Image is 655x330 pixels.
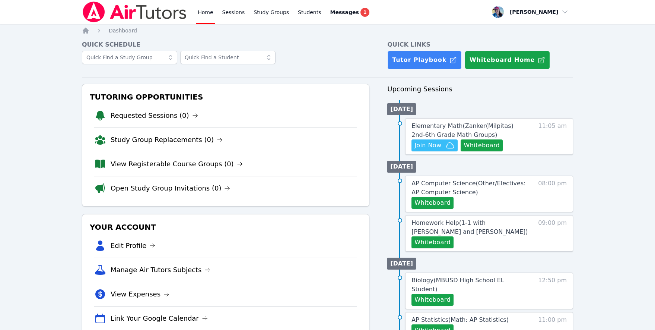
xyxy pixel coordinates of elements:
img: Air Tutors [82,1,187,22]
a: Study Group Replacements (0) [111,135,223,145]
button: Whiteboard Home [465,51,550,69]
button: Whiteboard [411,197,454,209]
span: Biology ( MBUSD High School EL Student ) [411,277,504,293]
span: 1 [360,8,369,17]
h4: Quick Links [387,40,573,49]
span: 12:50 pm [538,276,567,306]
button: Whiteboard [411,294,454,306]
input: Quick Find a Study Group [82,51,177,64]
h4: Quick Schedule [82,40,369,49]
button: Join Now [411,139,458,151]
span: Join Now [414,141,441,150]
a: View Expenses [111,289,169,299]
span: 09:00 pm [538,219,567,248]
a: Open Study Group Invitations (0) [111,183,230,194]
input: Quick Find a Student [180,51,276,64]
span: AP Computer Science ( Other/Electives: AP Computer Science ) [411,180,525,196]
li: [DATE] [387,161,416,173]
h3: Tutoring Opportunities [88,90,363,104]
a: AP Statistics(Math: AP Statistics) [411,315,509,324]
a: Link Your Google Calendar [111,313,208,324]
li: [DATE] [387,258,416,270]
h3: Your Account [88,220,363,234]
li: [DATE] [387,103,416,115]
a: Dashboard [109,27,137,34]
span: Messages [330,9,359,16]
a: Biology(MBUSD High School EL Student) [411,276,528,294]
a: Elementary Math(Zanker(Milpitas) 2nd-6th Grade Math Groups) [411,122,528,139]
a: AP Computer Science(Other/Electives: AP Computer Science) [411,179,528,197]
button: Whiteboard [461,139,503,151]
span: Homework Help ( 1-1 with [PERSON_NAME] and [PERSON_NAME] ) [411,219,528,235]
span: Dashboard [109,28,137,34]
span: Elementary Math ( Zanker(Milpitas) 2nd-6th Grade Math Groups ) [411,122,513,138]
span: AP Statistics ( Math: AP Statistics ) [411,316,509,323]
a: View Registerable Course Groups (0) [111,159,243,169]
h3: Upcoming Sessions [387,84,573,94]
a: Homework Help(1-1 with [PERSON_NAME] and [PERSON_NAME]) [411,219,528,236]
nav: Breadcrumb [82,27,573,34]
a: Requested Sessions (0) [111,110,198,121]
a: Manage Air Tutors Subjects [111,265,211,275]
a: Tutor Playbook [387,51,462,69]
span: 08:00 pm [538,179,567,209]
a: Edit Profile [111,241,156,251]
button: Whiteboard [411,236,454,248]
span: 11:05 am [538,122,567,151]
